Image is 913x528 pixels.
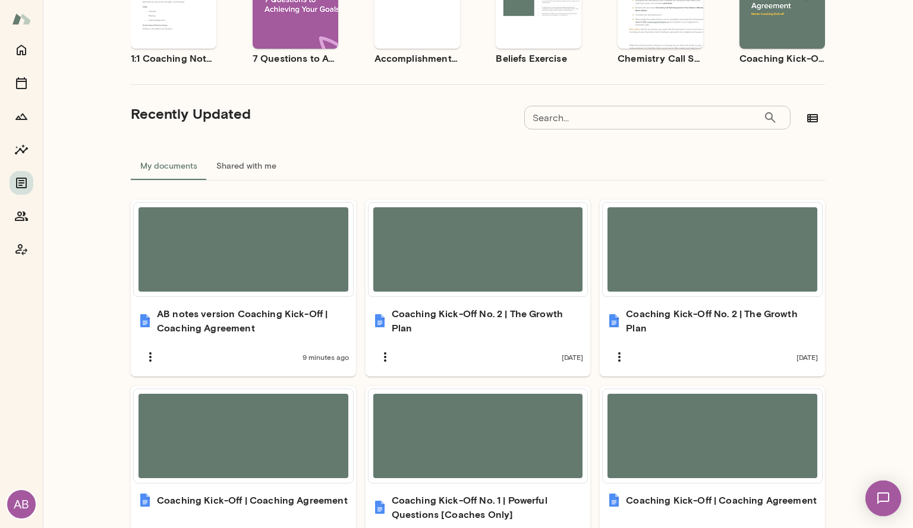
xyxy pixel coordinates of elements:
[138,493,152,507] img: Coaching Kick-Off | Coaching Agreement
[253,51,338,65] h6: 7 Questions to Achieving Your Goals
[374,51,460,65] h6: Accomplishment Tracker
[10,71,33,95] button: Sessions
[618,51,703,65] h6: Chemistry Call Self-Assessment [Coaches only]
[10,238,33,261] button: Coach app
[392,306,584,335] h6: Coaching Kick-Off No. 2 | The Growth Plan
[303,352,349,362] span: 9 minutes ago
[10,38,33,62] button: Home
[10,138,33,162] button: Insights
[131,104,251,123] h5: Recently Updated
[157,493,348,507] h6: Coaching Kick-Off | Coaching Agreement
[131,151,825,180] div: documents tabs
[131,51,216,65] h6: 1:1 Coaching Notes
[373,314,387,328] img: Coaching Kick-Off No. 2 | The Growth Plan
[10,105,33,128] button: Growth Plan
[562,352,583,362] span: [DATE]
[157,306,349,335] h6: AB notes version Coaching Kick-Off | Coaching Agreement
[796,352,818,362] span: [DATE]
[138,314,152,328] img: AB notes version Coaching Kick-Off | Coaching Agreement
[626,493,817,507] h6: Coaching Kick-Off | Coaching Agreement
[626,306,818,335] h6: Coaching Kick-Off No. 2 | The Growth Plan
[607,314,621,328] img: Coaching Kick-Off No. 2 | The Growth Plan
[207,151,286,180] button: Shared with me
[7,490,36,518] div: AB
[392,493,584,521] h6: Coaching Kick-Off No. 1 | Powerful Questions [Coaches Only]
[607,493,621,507] img: Coaching Kick-Off | Coaching Agreement
[496,51,581,65] h6: Beliefs Exercise
[10,204,33,228] button: Members
[10,171,33,195] button: Documents
[373,500,387,514] img: Coaching Kick-Off No. 1 | Powerful Questions [Coaches Only]
[12,8,31,30] img: Mento
[739,51,825,65] h6: Coaching Kick-Off | Coaching Agreement
[131,151,207,180] button: My documents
